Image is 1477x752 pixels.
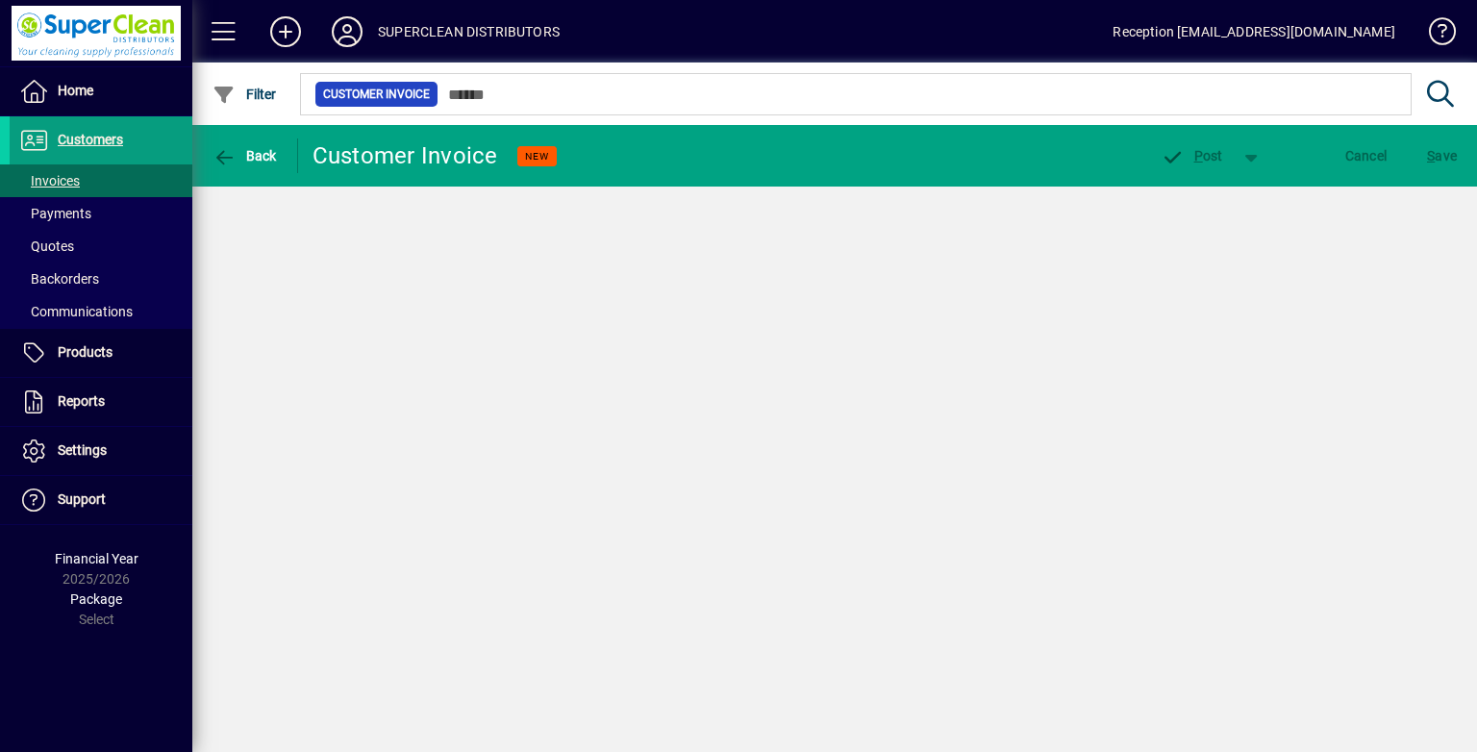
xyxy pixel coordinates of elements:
[19,206,91,221] span: Payments
[10,378,192,426] a: Reports
[1161,148,1223,163] span: ost
[58,132,123,147] span: Customers
[1151,138,1233,173] button: Post
[378,16,560,47] div: SUPERCLEAN DISTRIBUTORS
[58,442,107,458] span: Settings
[10,164,192,197] a: Invoices
[10,329,192,377] a: Products
[10,476,192,524] a: Support
[58,344,113,360] span: Products
[10,427,192,475] a: Settings
[10,197,192,230] a: Payments
[1427,148,1435,163] span: S
[55,551,138,566] span: Financial Year
[10,295,192,328] a: Communications
[313,140,498,171] div: Customer Invoice
[58,83,93,98] span: Home
[10,230,192,263] a: Quotes
[10,67,192,115] a: Home
[19,304,133,319] span: Communications
[19,173,80,188] span: Invoices
[213,87,277,102] span: Filter
[1427,140,1457,171] span: ave
[1194,148,1203,163] span: P
[323,85,430,104] span: Customer Invoice
[70,591,122,607] span: Package
[19,238,74,254] span: Quotes
[213,148,277,163] span: Back
[208,138,282,173] button: Back
[255,14,316,49] button: Add
[316,14,378,49] button: Profile
[19,271,99,287] span: Backorders
[58,491,106,507] span: Support
[208,77,282,112] button: Filter
[1113,16,1395,47] div: Reception [EMAIL_ADDRESS][DOMAIN_NAME]
[525,150,549,163] span: NEW
[192,138,298,173] app-page-header-button: Back
[1414,4,1453,66] a: Knowledge Base
[58,393,105,409] span: Reports
[10,263,192,295] a: Backorders
[1422,138,1462,173] button: Save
